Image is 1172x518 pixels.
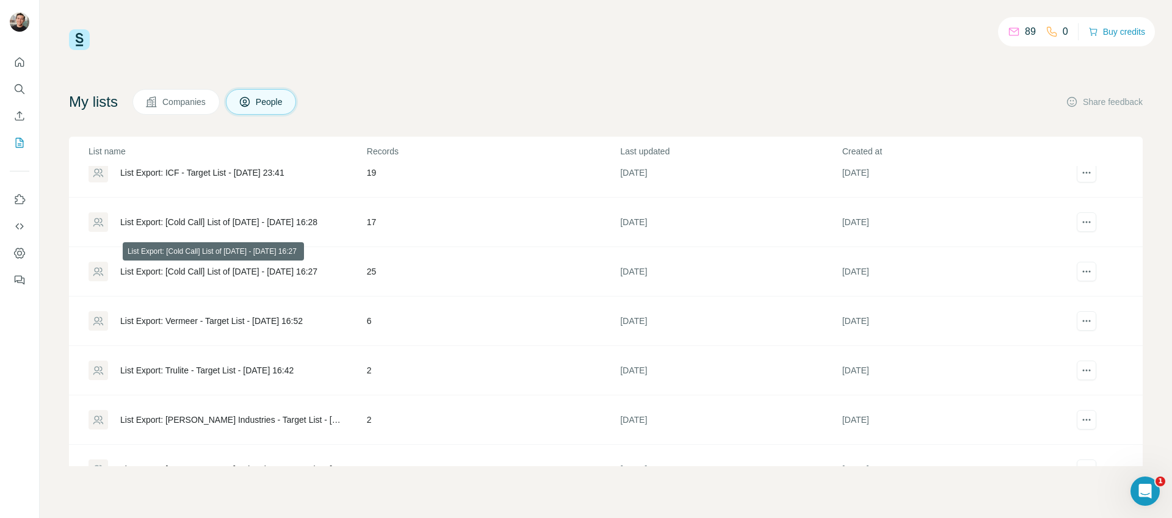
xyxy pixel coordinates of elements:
[1063,24,1068,39] p: 0
[1077,410,1096,430] button: actions
[1077,262,1096,281] button: actions
[842,148,1063,198] td: [DATE]
[366,247,620,297] td: 25
[1077,361,1096,380] button: actions
[620,445,841,494] td: [DATE]
[620,148,841,198] td: [DATE]
[1156,477,1165,486] span: 1
[10,51,29,73] button: Quick start
[1077,212,1096,232] button: actions
[366,297,620,346] td: 6
[1077,459,1096,479] button: actions
[10,132,29,154] button: My lists
[120,414,346,426] div: List Export: [PERSON_NAME] Industries - Target List - [DATE] 16:41
[1077,311,1096,331] button: actions
[10,215,29,237] button: Use Surfe API
[620,395,841,445] td: [DATE]
[120,463,346,475] div: List Export: [PERSON_NAME] Industries - Target List - [DATE] 16:41
[842,395,1063,445] td: [DATE]
[10,269,29,291] button: Feedback
[366,346,620,395] td: 2
[120,315,303,327] div: List Export: Vermeer - Target List - [DATE] 16:52
[842,297,1063,346] td: [DATE]
[10,105,29,127] button: Enrich CSV
[10,242,29,264] button: Dashboard
[120,265,317,278] div: List Export: [Cold Call] List of [DATE] - [DATE] 16:27
[842,445,1063,494] td: [DATE]
[1025,24,1036,39] p: 89
[620,346,841,395] td: [DATE]
[1130,477,1160,506] iframe: Intercom live chat
[1066,96,1143,108] button: Share feedback
[69,92,118,112] h4: My lists
[10,189,29,210] button: Use Surfe on LinkedIn
[366,445,620,494] td: 25
[162,96,207,108] span: Companies
[69,29,90,50] img: Surfe Logo
[842,247,1063,297] td: [DATE]
[10,12,29,32] img: Avatar
[1088,23,1145,40] button: Buy credits
[367,145,619,157] p: Records
[842,346,1063,395] td: [DATE]
[120,364,294,376] div: List Export: Trulite - Target List - [DATE] 16:42
[366,198,620,247] td: 17
[620,145,841,157] p: Last updated
[366,148,620,198] td: 19
[89,145,366,157] p: List name
[120,216,317,228] div: List Export: [Cold Call] List of [DATE] - [DATE] 16:28
[10,78,29,100] button: Search
[256,96,284,108] span: People
[620,198,841,247] td: [DATE]
[620,247,841,297] td: [DATE]
[620,297,841,346] td: [DATE]
[842,145,1063,157] p: Created at
[842,198,1063,247] td: [DATE]
[1077,163,1096,182] button: actions
[366,395,620,445] td: 2
[120,167,284,179] div: List Export: ICF - Target List - [DATE] 23:41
